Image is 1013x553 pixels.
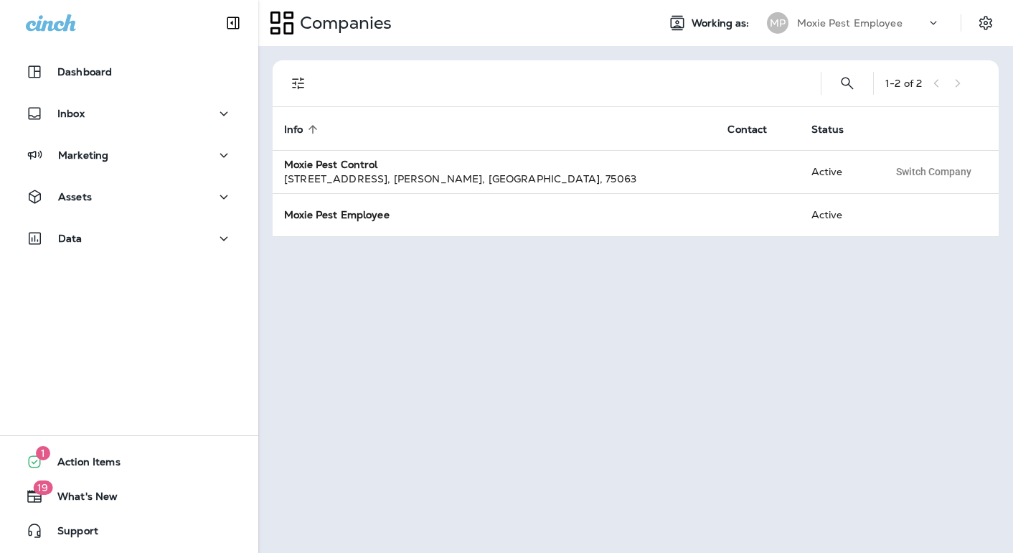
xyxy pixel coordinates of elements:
p: Companies [294,12,392,34]
span: 19 [33,480,52,495]
span: Info [284,123,322,136]
span: Status [811,124,844,136]
button: Collapse Sidebar [213,9,253,37]
button: Filters [284,69,313,98]
button: Switch Company [888,161,979,182]
p: Inbox [57,108,85,119]
button: Search Companies [833,69,862,98]
p: Marketing [58,149,108,161]
span: Working as: [692,17,753,29]
span: What's New [43,491,118,508]
span: Action Items [43,456,121,473]
p: Moxie Pest Employee [797,17,903,29]
button: Settings [973,10,999,36]
button: Dashboard [14,57,244,86]
button: Inbox [14,99,244,128]
div: MP [767,12,788,34]
span: Status [811,123,863,136]
button: Marketing [14,141,244,169]
strong: Moxie Pest Control [284,158,378,171]
div: [STREET_ADDRESS] , [PERSON_NAME] , [GEOGRAPHIC_DATA] , 75063 [284,172,705,186]
td: Active [800,193,877,236]
span: Info [284,124,303,136]
p: Data [58,233,83,244]
button: 1Action Items [14,447,244,476]
span: Contact [727,123,786,136]
p: Dashboard [57,66,112,78]
span: Switch Company [896,167,971,177]
span: Support [43,525,98,542]
td: Active [800,150,877,193]
p: Assets [58,191,92,203]
span: 1 [36,446,50,460]
button: Support [14,516,244,545]
button: 19What's New [14,482,244,511]
button: Assets [14,182,244,211]
span: Contact [727,124,767,136]
strong: Moxie Pest Employee [284,208,390,221]
div: 1 - 2 of 2 [885,78,922,89]
button: Data [14,224,244,253]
